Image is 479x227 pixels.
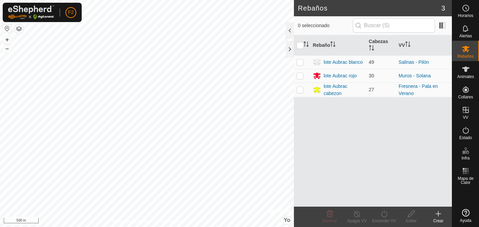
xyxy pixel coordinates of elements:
span: Eliminar [322,219,337,223]
div: lote Aubrac blanco [324,59,363,66]
p-sorticon: Activar para ordenar [369,46,374,52]
span: Yo [284,217,290,223]
div: Apagar VV [343,218,371,224]
button: Restablecer Mapa [3,24,11,33]
span: Horarios [458,14,473,18]
p-sorticon: Activar para ordenar [330,42,336,48]
a: Salinas - Pilón [399,59,429,65]
span: Rebaños [457,54,474,58]
input: Buscar (S) [353,18,435,33]
span: VV [463,115,468,119]
div: Crear [425,218,452,224]
button: – [3,44,11,53]
h2: Rebaños [298,4,441,12]
span: Mapa de Calor [454,176,477,185]
button: + [3,36,11,44]
span: 0 seleccionado [298,22,353,29]
div: lote Aubrac rojo [324,72,357,79]
span: Collares [458,95,473,99]
span: Ayuda [460,219,472,223]
font: Rebaño [313,42,330,48]
a: Política de Privacidad [112,218,151,224]
span: 30 [369,73,374,78]
a: Contáctenos [159,218,182,224]
span: Infra [461,156,470,160]
span: 3 [441,3,445,13]
a: Muros - Solana [399,73,431,78]
img: Logo Gallagher [8,5,54,19]
span: 49 [369,59,374,65]
button: Capas del Mapa [15,25,23,33]
p-sorticon: Activar para ordenar [405,42,411,48]
span: Alertas [459,34,472,38]
a: Fresnera - Pala en Verano [399,83,438,96]
span: Animales [457,75,474,79]
p-sorticon: Activar para ordenar [303,42,309,48]
font: Cabezas [369,39,388,44]
font: VV [399,42,405,48]
button: Yo [283,216,291,224]
span: Estado [459,136,472,140]
div: Encender VV [371,218,398,224]
span: F2 [68,9,74,16]
a: Ayuda [452,206,479,225]
div: Editar [398,218,425,224]
span: 27 [369,87,374,92]
div: lote Aubrac cabezon [324,83,363,97]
